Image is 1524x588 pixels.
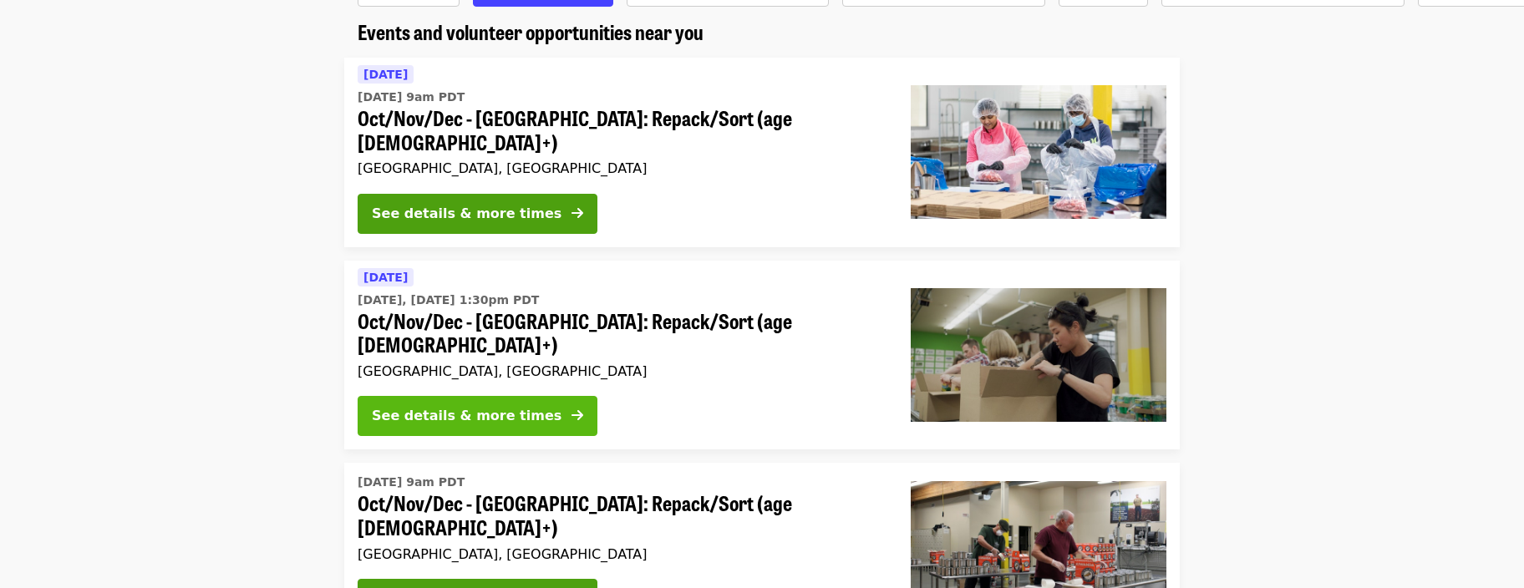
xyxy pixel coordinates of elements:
[358,194,597,234] button: See details & more times
[358,160,884,176] div: [GEOGRAPHIC_DATA], [GEOGRAPHIC_DATA]
[363,68,408,81] span: [DATE]
[358,89,465,106] time: [DATE] 9am PDT
[363,271,408,284] span: [DATE]
[358,291,539,309] time: [DATE], [DATE] 1:30pm PDT
[358,396,597,436] button: See details & more times
[571,408,583,423] i: arrow-right icon
[358,363,884,379] div: [GEOGRAPHIC_DATA], [GEOGRAPHIC_DATA]
[358,309,884,357] span: Oct/Nov/Dec - [GEOGRAPHIC_DATA]: Repack/Sort (age [DEMOGRAPHIC_DATA]+)
[344,58,1180,247] a: See details for "Oct/Nov/Dec - Beaverton: Repack/Sort (age 10+)"
[358,546,884,562] div: [GEOGRAPHIC_DATA], [GEOGRAPHIC_DATA]
[358,474,465,491] time: [DATE] 9am PDT
[372,406,561,426] div: See details & more times
[911,288,1166,422] img: Oct/Nov/Dec - Portland: Repack/Sort (age 8+) organized by Oregon Food Bank
[358,491,884,540] span: Oct/Nov/Dec - [GEOGRAPHIC_DATA]: Repack/Sort (age [DEMOGRAPHIC_DATA]+)
[911,85,1166,219] img: Oct/Nov/Dec - Beaverton: Repack/Sort (age 10+) organized by Oregon Food Bank
[372,204,561,224] div: See details & more times
[358,17,704,46] span: Events and volunteer opportunities near you
[358,106,884,155] span: Oct/Nov/Dec - [GEOGRAPHIC_DATA]: Repack/Sort (age [DEMOGRAPHIC_DATA]+)
[571,205,583,221] i: arrow-right icon
[344,261,1180,450] a: See details for "Oct/Nov/Dec - Portland: Repack/Sort (age 8+)"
